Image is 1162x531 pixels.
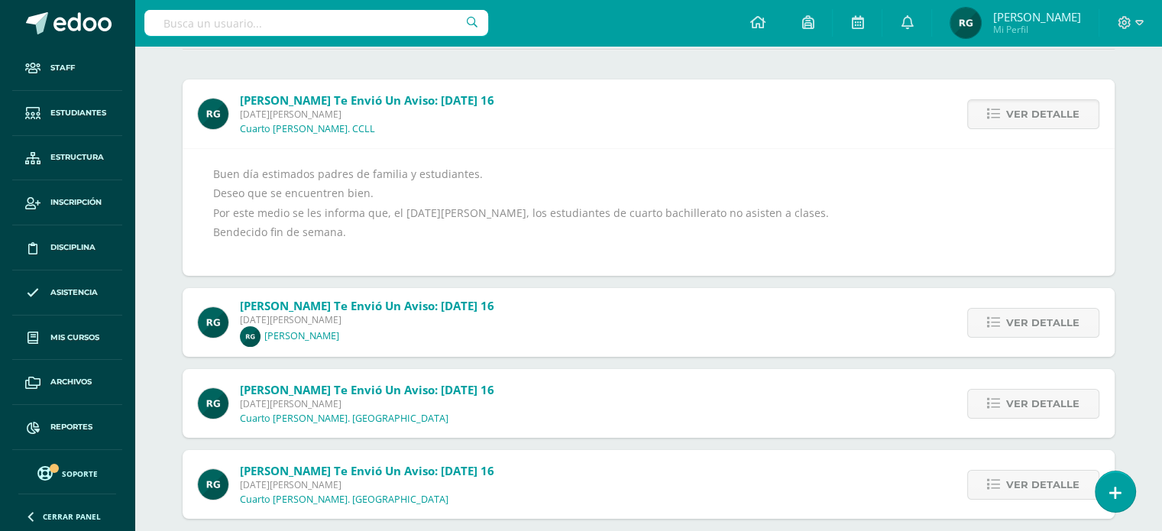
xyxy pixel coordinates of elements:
img: 24ef3269677dd7dd963c57b86ff4a022.png [198,307,228,338]
p: Cuarto [PERSON_NAME]. [GEOGRAPHIC_DATA] [240,413,448,425]
span: [PERSON_NAME] te envió un aviso: [DATE] 16 [240,463,494,478]
a: Soporte [18,462,116,483]
a: Staff [12,46,122,91]
span: Staff [50,62,75,74]
span: [PERSON_NAME] [992,9,1080,24]
span: Ver detalle [1006,390,1079,418]
span: Reportes [50,421,92,433]
p: [PERSON_NAME] [264,330,339,342]
span: [PERSON_NAME] te envió un aviso: [DATE] 16 [240,382,494,397]
a: Inscripción [12,180,122,225]
span: Estudiantes [50,107,106,119]
span: [DATE][PERSON_NAME] [240,478,494,491]
span: Inscripción [50,196,102,209]
span: [DATE][PERSON_NAME] [240,313,494,326]
span: Archivos [50,376,92,388]
a: Disciplina [12,225,122,270]
a: Archivos [12,360,122,405]
a: Estructura [12,136,122,181]
span: [DATE][PERSON_NAME] [240,397,494,410]
span: Disciplina [50,241,95,254]
a: Reportes [12,405,122,450]
span: Ver detalle [1006,309,1079,337]
img: 24ef3269677dd7dd963c57b86ff4a022.png [198,99,228,129]
span: Soporte [62,468,98,479]
input: Busca un usuario... [144,10,488,36]
img: 24ef3269677dd7dd963c57b86ff4a022.png [198,469,228,500]
p: Cuarto [PERSON_NAME]. CCLL [240,123,375,135]
span: Mi Perfil [992,23,1080,36]
a: Mis cursos [12,316,122,361]
img: 82b0742aa95b0400e69802d0fafb4545.png [240,326,261,347]
a: Asistencia [12,270,122,316]
span: Estructura [50,151,104,164]
span: Mis cursos [50,332,99,344]
span: Ver detalle [1006,471,1079,499]
span: Ver detalle [1006,100,1079,128]
img: e044b199acd34bf570a575bac584e1d1.png [950,8,981,38]
span: Asistencia [50,287,98,299]
span: Cerrar panel [43,511,101,522]
span: [PERSON_NAME] te envió un aviso: [DATE] 16 [240,298,494,313]
span: [DATE][PERSON_NAME] [240,108,494,121]
span: [PERSON_NAME] te envió un aviso: [DATE] 16 [240,92,494,108]
div: Buen día estimados padres de familia y estudiantes. Deseo que se encuentren bien. Por este medio ... [213,164,1084,261]
a: Estudiantes [12,91,122,136]
p: Cuarto [PERSON_NAME]. [GEOGRAPHIC_DATA] [240,494,448,506]
img: 24ef3269677dd7dd963c57b86ff4a022.png [198,388,228,419]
